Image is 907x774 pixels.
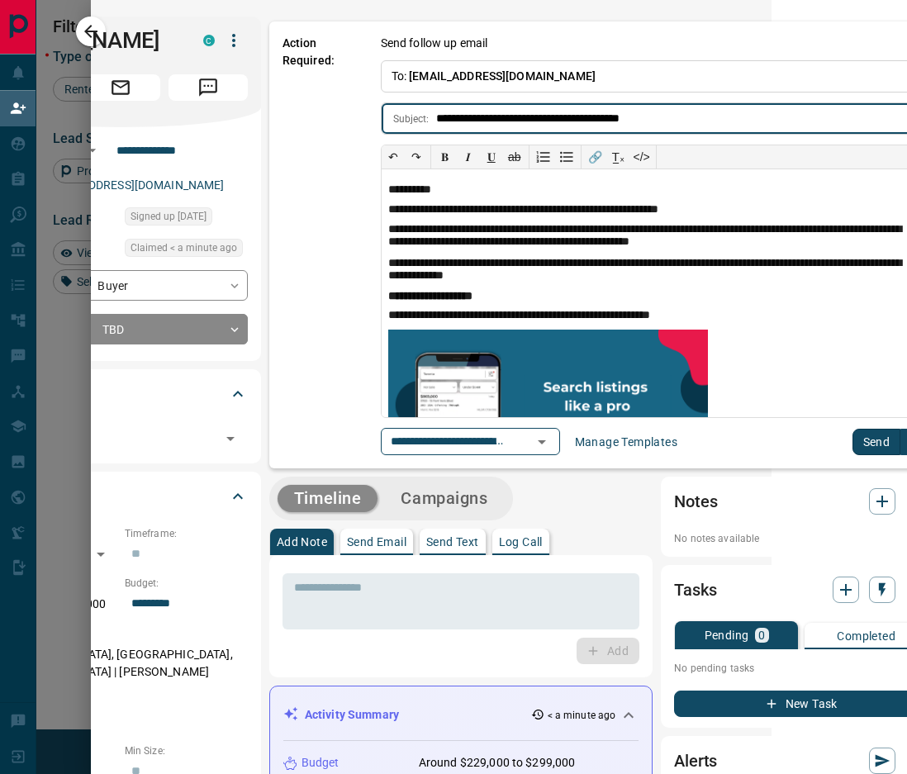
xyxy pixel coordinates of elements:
[83,140,102,160] button: Open
[302,754,340,772] p: Budget
[630,145,653,169] button: </>
[283,35,356,455] p: Action Required:
[125,207,248,230] div: Sun Aug 21 2016
[131,240,237,256] span: Claimed < a minute ago
[548,708,616,723] p: < a minute ago
[674,577,716,603] h2: Tasks
[487,150,496,164] span: 𝐔
[203,35,215,46] div: condos.ca
[405,145,428,169] button: ↷
[480,145,503,169] button: 𝐔
[584,145,607,169] button: 🔗
[674,748,717,774] h2: Alerts
[38,178,225,192] a: [EMAIL_ADDRESS][DOMAIN_NAME]
[499,536,543,548] p: Log Call
[381,35,488,52] p: Send follow up email
[219,427,242,450] button: Open
[530,430,553,453] button: Open
[409,69,596,83] span: [EMAIL_ADDRESS][DOMAIN_NAME]
[283,700,639,730] div: Activity Summary< a minute ago
[305,706,399,724] p: Activity Summary
[457,145,480,169] button: 𝑰
[508,150,521,164] s: ab
[607,145,630,169] button: T̲ₓ
[384,485,504,512] button: Campaigns
[674,488,717,515] h2: Notes
[426,536,479,548] p: Send Text
[532,145,555,169] button: Numbered list
[419,754,576,772] p: Around $229,000 to $299,000
[555,145,578,169] button: Bullet list
[393,112,430,126] p: Subject:
[434,145,457,169] button: 𝐁
[565,429,687,455] button: Manage Templates
[388,330,708,469] img: search_like_a_pro.png
[705,629,749,641] p: Pending
[837,630,895,642] p: Completed
[125,576,248,591] p: Budget:
[503,145,526,169] button: ab
[125,239,248,262] div: Sun Sep 14 2025
[852,429,901,455] button: Send
[347,536,406,548] p: Send Email
[169,74,248,101] span: Message
[125,526,248,541] p: Timeframe:
[81,74,160,101] span: Email
[131,208,207,225] span: Signed up [DATE]
[277,536,327,548] p: Add Note
[382,145,405,169] button: ↶
[125,743,248,758] p: Min Size:
[758,629,765,641] p: 0
[278,485,378,512] button: Timeline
